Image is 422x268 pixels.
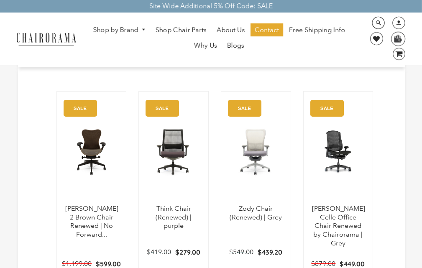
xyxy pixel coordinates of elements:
a: Zody Chair (Renewed) | Grey - chairorama Zody Chair (Renewed) | Grey - chairorama [230,100,282,204]
a: Think Chair (Renewed) | purple [156,204,192,230]
span: $439.20 [258,248,282,256]
img: Herman Miller Mirra 2 Brown Chair Renewed | No Forward Tilt | - chairorama [65,100,118,204]
a: Herman Miller Mirra 2 Brown Chair Renewed | No Forward Tilt | - chairorama Herman Miller Mirra 2 ... [65,100,118,204]
span: $599.00 [96,260,121,268]
span: Contact [255,26,279,35]
a: Zody Chair (Renewed) | Grey [230,204,282,221]
span: Blogs [227,41,244,50]
span: Why Us [194,41,217,50]
a: Blogs [223,39,248,52]
text: SALE [156,105,169,111]
span: $279.00 [175,248,200,256]
a: [PERSON_NAME] Celle Office Chair Renewed by Chairorama | Grey [312,204,365,247]
a: Contact [251,23,283,37]
a: About Us [212,23,249,37]
span: $549.00 [229,248,253,256]
img: Herman Miller Celle Office Chair Renewed by Chairorama | Grey - chairorama [312,100,365,204]
span: About Us [217,26,245,35]
a: Think Chair (Renewed) | purple - chairorama Think Chair (Renewed) | purple - chairorama [147,100,200,204]
span: Shop Chair Parts [156,26,207,35]
img: WhatsApp_Image_2024-07-12_at_16.23.01.webp [391,32,404,45]
span: $419.00 [147,248,171,256]
a: Free Shipping Info [285,23,349,37]
a: Why Us [190,39,221,52]
nav: DesktopNavigation [84,23,355,54]
a: Shop by Brand [89,24,150,37]
text: SALE [238,105,251,111]
img: chairorama [13,31,79,46]
span: Free Shipping Info [289,26,345,35]
text: SALE [320,105,333,111]
span: $879.00 [311,260,335,268]
a: Shop Chair Parts [151,23,211,37]
a: [PERSON_NAME] 2 Brown Chair Renewed | No Forward... [65,204,118,238]
span: $1,199.00 [62,260,92,268]
img: Think Chair (Renewed) | purple - chairorama [147,100,200,204]
img: Zody Chair (Renewed) | Grey - chairorama [230,100,282,204]
text: SALE [74,105,87,111]
a: Herman Miller Celle Office Chair Renewed by Chairorama | Grey - chairorama Herman Miller Celle Of... [312,100,365,204]
span: $449.00 [340,260,365,268]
